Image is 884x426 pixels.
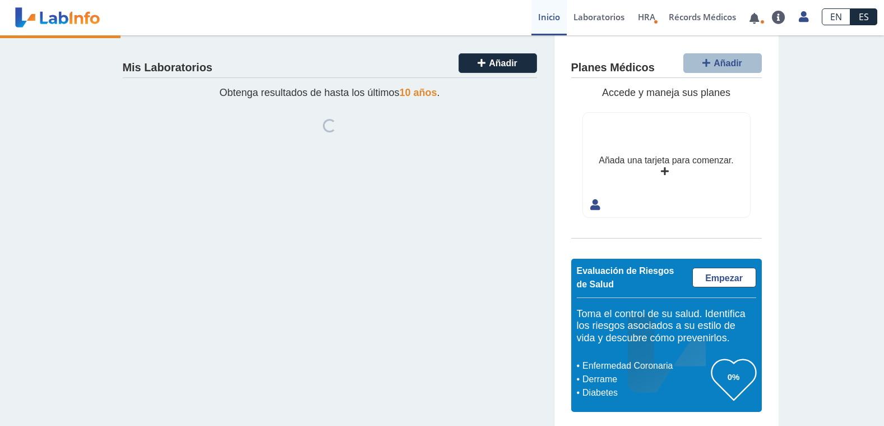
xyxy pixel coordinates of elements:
span: Evaluación de Riesgos de Salud [577,266,674,289]
span: Accede y maneja sus planes [602,87,730,98]
span: 10 años [400,87,437,98]
span: Añadir [714,58,742,68]
li: Enfermedad Coronaria [580,359,711,373]
li: Derrame [580,373,711,386]
li: Diabetes [580,386,711,400]
h4: Planes Médicos [571,61,655,75]
button: Añadir [683,53,762,73]
div: Añada una tarjeta para comenzar. [599,154,733,167]
a: ES [850,8,877,25]
span: HRA [638,11,655,22]
span: Empezar [705,273,743,283]
a: EN [822,8,850,25]
h4: Mis Laboratorios [123,61,212,75]
button: Añadir [459,53,537,73]
span: Añadir [489,58,517,68]
h5: Toma el control de su salud. Identifica los riesgos asociados a su estilo de vida y descubre cómo... [577,308,756,345]
span: Obtenga resultados de hasta los últimos . [219,87,439,98]
h3: 0% [711,370,756,384]
a: Empezar [692,268,756,287]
